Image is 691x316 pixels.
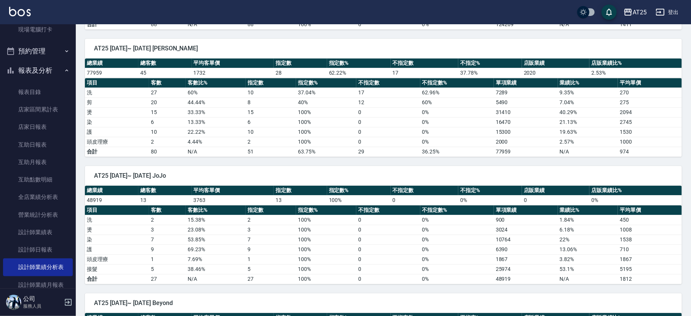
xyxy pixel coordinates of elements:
th: 店販業績 [522,186,590,196]
img: Logo [9,7,31,16]
td: 染 [85,235,149,244]
a: 設計師業績分析表 [3,258,73,276]
td: 2000 [494,137,558,147]
td: 頭皮理療 [85,254,149,264]
th: 不指定% [458,58,522,68]
td: 33.33 % [186,107,246,117]
th: 不指定數% [420,78,494,88]
td: 7.69 % [186,254,246,264]
td: 7289 [494,88,558,97]
td: 0 % [420,225,494,235]
td: 0% [420,274,494,284]
th: 不指定數 [391,58,459,68]
h5: 公司 [23,295,62,303]
td: 0 [356,215,420,225]
td: 100 % [296,117,356,127]
span: AT25 [DATE]~ [DATE] [PERSON_NAME] [94,45,673,52]
td: 22 % [558,235,618,244]
th: 店販業績比% [589,58,682,68]
td: 0 [356,117,420,127]
td: 27 [149,88,186,97]
td: 2 [149,137,186,147]
th: 指定數 [274,58,327,68]
td: 100 % [296,264,356,274]
td: 合計 [85,19,149,29]
td: 100 % [296,235,356,244]
td: 0 % [420,107,494,117]
td: 2020 [522,68,590,78]
td: 0 [356,244,420,254]
td: 40.29 % [558,107,618,117]
td: 31410 [494,107,558,117]
td: 100 % [296,137,356,147]
th: 指定數 [246,205,296,215]
td: 3763 [192,195,274,205]
th: 指定數% [296,78,356,88]
td: 80 [149,147,186,156]
td: 23.08 % [186,225,246,235]
button: 報表及分析 [3,61,73,80]
td: 3024 [494,225,558,235]
td: 51 [246,147,296,156]
td: N/A [186,147,246,156]
td: 剪 [85,97,149,107]
td: 1812 [618,274,682,284]
td: 124209 [494,19,558,29]
td: 48919 [85,195,138,205]
td: 69.23 % [186,244,246,254]
td: 燙 [85,107,149,117]
a: 店家日報表 [3,118,73,136]
th: 客數比% [186,78,246,88]
td: 5490 [494,97,558,107]
th: 指定數% [327,58,391,68]
td: N/A [186,19,246,29]
th: 單項業績 [494,78,558,88]
span: AT25 [DATE]~ [DATE] Beyond [94,299,673,307]
td: 77959 [85,68,138,78]
a: 互助點數明細 [3,171,73,188]
td: 0 [356,19,420,29]
td: 0 [356,274,420,284]
th: 指定數 [274,186,327,196]
td: 29 [356,147,420,156]
table: a dense table [85,205,682,284]
th: 業績比% [558,78,618,88]
th: 不指定數% [420,205,494,215]
a: 現場電腦打卡 [3,21,73,38]
td: 17 [356,88,420,97]
td: 2745 [618,117,682,127]
td: 15.38 % [186,215,246,225]
th: 平均單價 [618,205,682,215]
td: 13 [274,195,327,205]
td: 0 [356,127,420,137]
td: 0 [356,235,420,244]
td: 100 % [296,107,356,117]
td: 0 % [420,235,494,244]
td: 62.22 % [327,68,391,78]
td: 100 % [296,215,356,225]
th: 客數 [149,78,186,88]
td: 合計 [85,274,149,284]
td: 0 % [420,127,494,137]
td: 6 [246,117,296,127]
th: 平均單價 [618,78,682,88]
td: 1 [246,254,296,264]
th: 店販業績比% [589,186,682,196]
td: 275 [618,97,682,107]
td: 10764 [494,235,558,244]
th: 不指定數 [391,186,459,196]
td: 60 % [186,88,246,97]
td: 38.46 % [186,264,246,274]
td: 9 [246,244,296,254]
td: 28 [274,68,327,78]
td: 0 [356,254,420,264]
td: 0 % [420,215,494,225]
td: 1.84 % [558,215,618,225]
button: 預約管理 [3,41,73,61]
td: 1867 [494,254,558,264]
th: 總客數 [138,58,192,68]
td: 20 [149,97,186,107]
td: 37.04 % [296,88,356,97]
td: 100 % [296,254,356,264]
td: 6 [149,117,186,127]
